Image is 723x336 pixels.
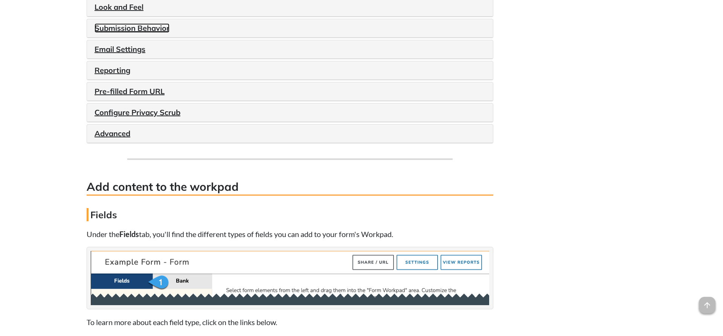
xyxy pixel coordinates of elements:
a: Configure Privacy Scrub [95,108,180,117]
a: Submission Behavior [95,23,169,33]
a: Look and Feel [95,2,143,12]
span: arrow_upward [699,297,715,313]
p: Under the tab, you'll find the different types of fields you can add to your form's Workpad. [87,229,493,239]
a: arrow_upward [699,298,715,307]
strong: Fields [119,230,139,239]
p: To learn more about each field type, click on the links below. [87,317,493,327]
a: Pre-filled Form URL [95,87,165,96]
h4: Fields [87,208,493,221]
a: Email Settings [95,44,145,54]
a: Reporting [95,65,130,75]
a: Advanced [95,129,130,138]
img: The Fields tab [91,251,489,305]
h3: Add content to the workpad [87,179,493,196]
